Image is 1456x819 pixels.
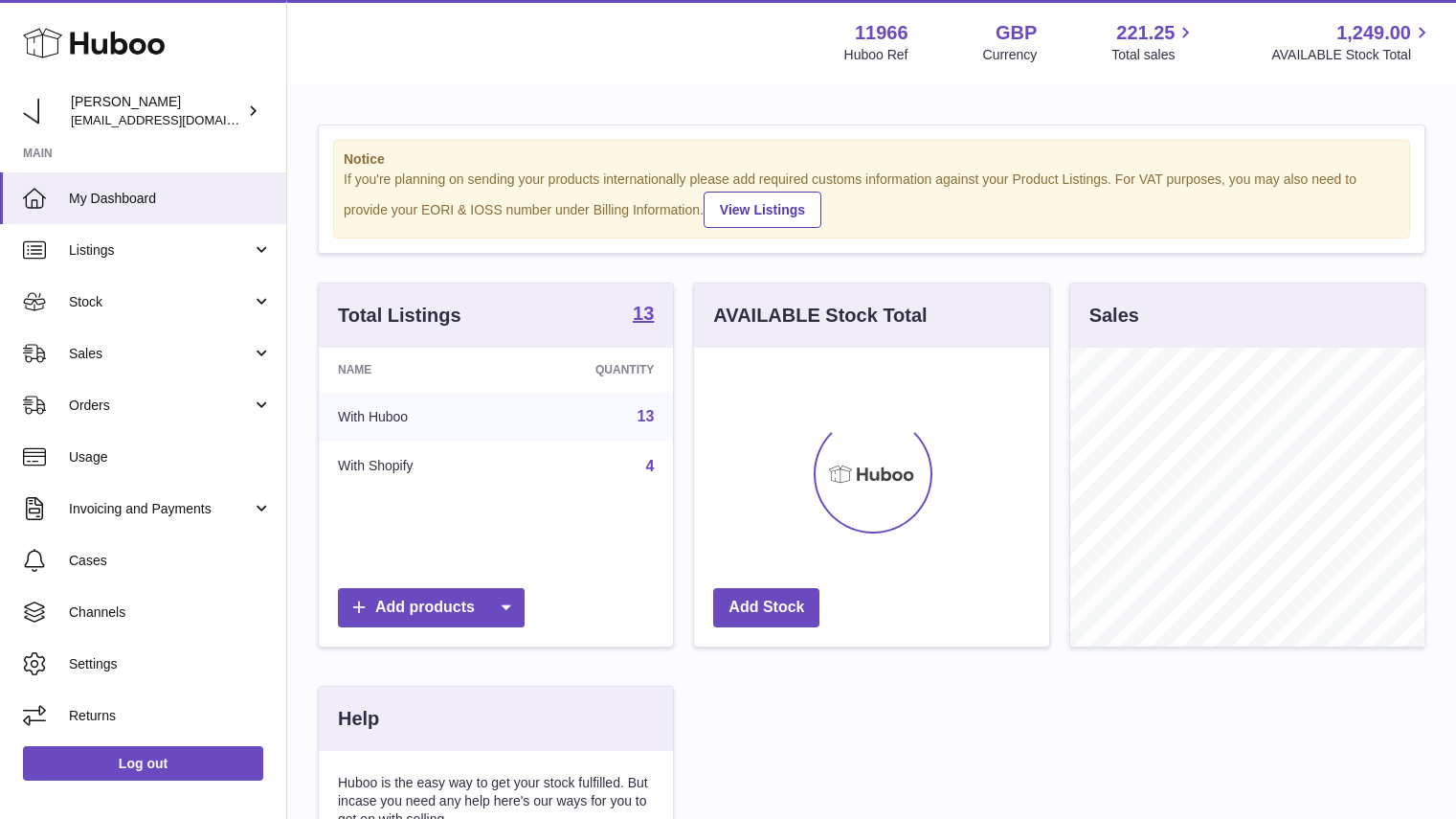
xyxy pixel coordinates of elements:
[23,746,263,781] a: Log out
[713,588,819,627] a: Add Stock
[1271,46,1433,64] span: AVAILABLE Stock Total
[338,588,525,627] a: Add products
[69,500,252,518] span: Invoicing and Payments
[1111,46,1197,64] span: Total sales
[69,293,252,311] span: Stock
[71,112,281,127] span: [EMAIL_ADDRESS][DOMAIN_NAME]
[338,706,379,732] h3: Help
[1111,20,1197,64] a: 221.25 Total sales
[319,442,510,491] td: With Shopify
[983,46,1038,64] div: Currency
[69,603,272,622] span: Channels
[1271,20,1433,64] a: 1,249.00 AVAILABLE Stock Total
[69,190,272,208] span: My Dashboard
[344,150,1400,169] strong: Notice
[1116,20,1175,46] span: 221.25
[633,304,654,327] a: 13
[844,46,908,64] div: Huboo Ref
[69,397,252,415] span: Orders
[69,448,272,466] span: Usage
[23,97,52,125] img: info@tenpm.co
[1336,20,1411,46] span: 1,249.00
[510,348,674,392] th: Quantity
[638,408,655,424] a: 13
[319,348,510,392] th: Name
[69,655,272,673] span: Settings
[633,304,654,323] strong: 13
[855,20,908,46] strong: 11966
[344,171,1400,228] div: If you're planning on sending your products internationally please add required customs informati...
[996,20,1037,46] strong: GBP
[69,707,272,725] span: Returns
[704,192,821,228] a: View Listings
[713,303,927,329] h3: AVAILABLE Stock Total
[645,458,654,474] a: 4
[71,93,243,129] div: [PERSON_NAME]
[338,303,461,329] h3: Total Listings
[69,345,252,363] span: Sales
[319,392,510,442] td: With Huboo
[69,552,272,570] span: Cases
[1089,303,1139,329] h3: Sales
[69,241,252,260] span: Listings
